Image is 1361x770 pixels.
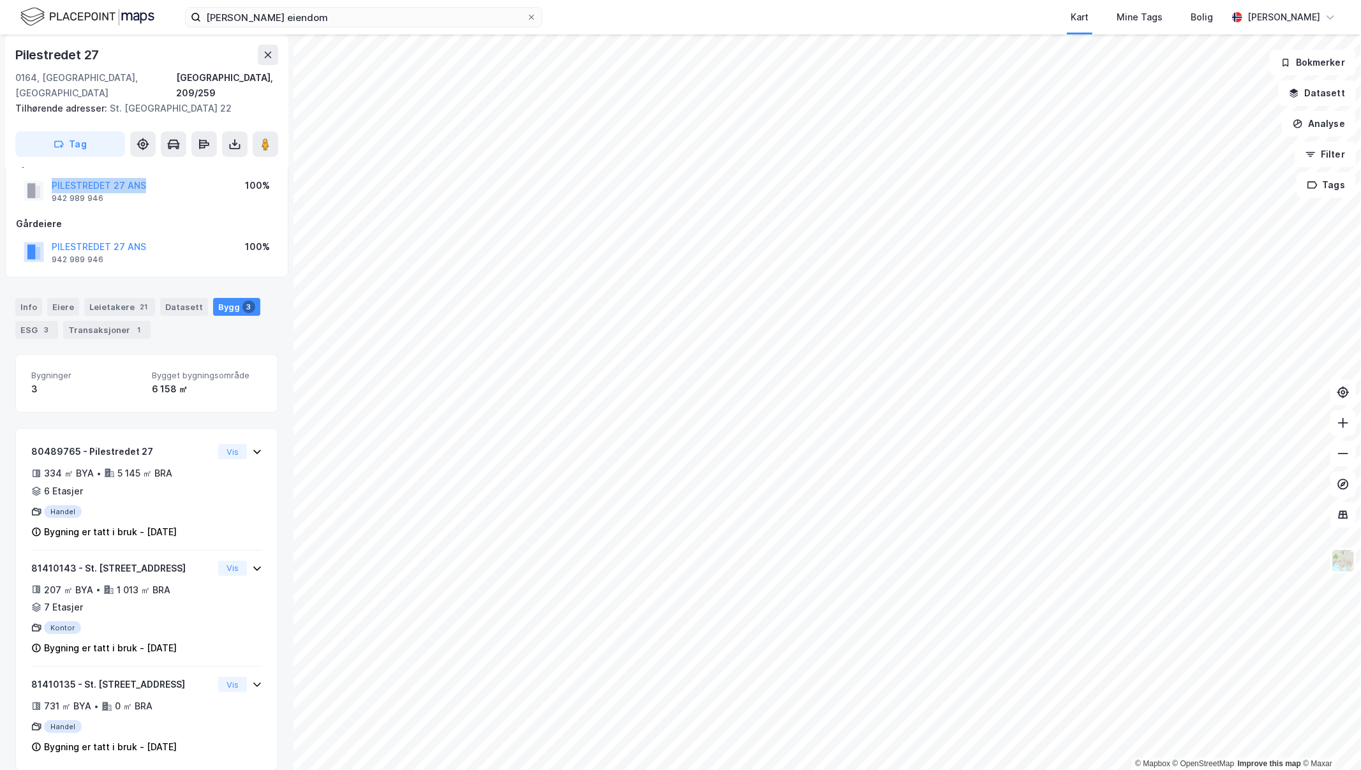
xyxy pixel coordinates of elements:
button: Vis [218,561,247,576]
span: Bygninger [31,370,142,381]
div: 81410143 - St. [STREET_ADDRESS] [31,561,213,576]
div: 3 [40,323,53,336]
button: Bokmerker [1270,50,1356,75]
div: 1 [133,323,145,336]
button: Analyse [1282,111,1356,137]
div: 5 145 ㎡ BRA [117,466,172,481]
div: 7 Etasjer [44,600,83,615]
div: 80489765 - Pilestredet 27 [31,444,213,459]
div: Bygning er tatt i bruk - [DATE] [44,640,177,656]
button: Vis [218,444,247,459]
div: Leietakere [84,298,155,316]
div: [GEOGRAPHIC_DATA], 209/259 [176,70,278,101]
div: • [94,701,99,711]
button: Filter [1295,142,1356,167]
div: 100% [245,239,270,255]
div: 3 [31,381,142,397]
button: Vis [218,677,247,692]
div: 731 ㎡ BYA [44,699,91,714]
div: 334 ㎡ BYA [44,466,94,481]
div: 21 [137,300,150,313]
div: Kart [1071,10,1089,25]
div: Bygg [213,298,260,316]
div: 3 [242,300,255,313]
button: Datasett [1278,80,1356,106]
div: 6 Etasjer [44,484,83,499]
span: Tilhørende adresser: [15,103,110,114]
div: 942 989 946 [52,255,103,265]
div: 1 013 ㎡ BRA [117,582,170,598]
span: Bygget bygningsområde [152,370,262,381]
div: Mine Tags [1117,10,1163,25]
div: Transaksjoner [63,321,151,339]
input: Søk på adresse, matrikkel, gårdeiere, leietakere eller personer [201,8,526,27]
div: Eiere [47,298,79,316]
div: Pilestredet 27 [15,45,101,65]
button: Tag [15,131,125,157]
div: St. [GEOGRAPHIC_DATA] 22 [15,101,268,116]
div: 942 989 946 [52,193,103,204]
div: 100% [245,178,270,193]
div: Info [15,298,42,316]
div: Bolig [1191,10,1213,25]
div: Datasett [160,298,208,316]
div: [PERSON_NAME] [1247,10,1320,25]
a: OpenStreetMap [1173,759,1235,768]
img: logo.f888ab2527a4732fd821a326f86c7f29.svg [20,6,154,28]
button: Tags [1297,172,1356,198]
a: Improve this map [1238,759,1301,768]
iframe: Chat Widget [1297,709,1361,770]
img: Z [1331,549,1355,573]
div: 0 ㎡ BRA [115,699,152,714]
div: • [96,468,101,478]
div: 81410135 - St. [STREET_ADDRESS] [31,677,213,692]
div: Bygning er tatt i bruk - [DATE] [44,739,177,755]
a: Mapbox [1135,759,1170,768]
div: • [96,584,101,595]
div: Bygning er tatt i bruk - [DATE] [44,524,177,540]
div: 207 ㎡ BYA [44,582,93,598]
div: 0164, [GEOGRAPHIC_DATA], [GEOGRAPHIC_DATA] [15,70,176,101]
div: ESG [15,321,58,339]
div: Gårdeiere [16,216,278,232]
div: 6 158 ㎡ [152,381,262,397]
